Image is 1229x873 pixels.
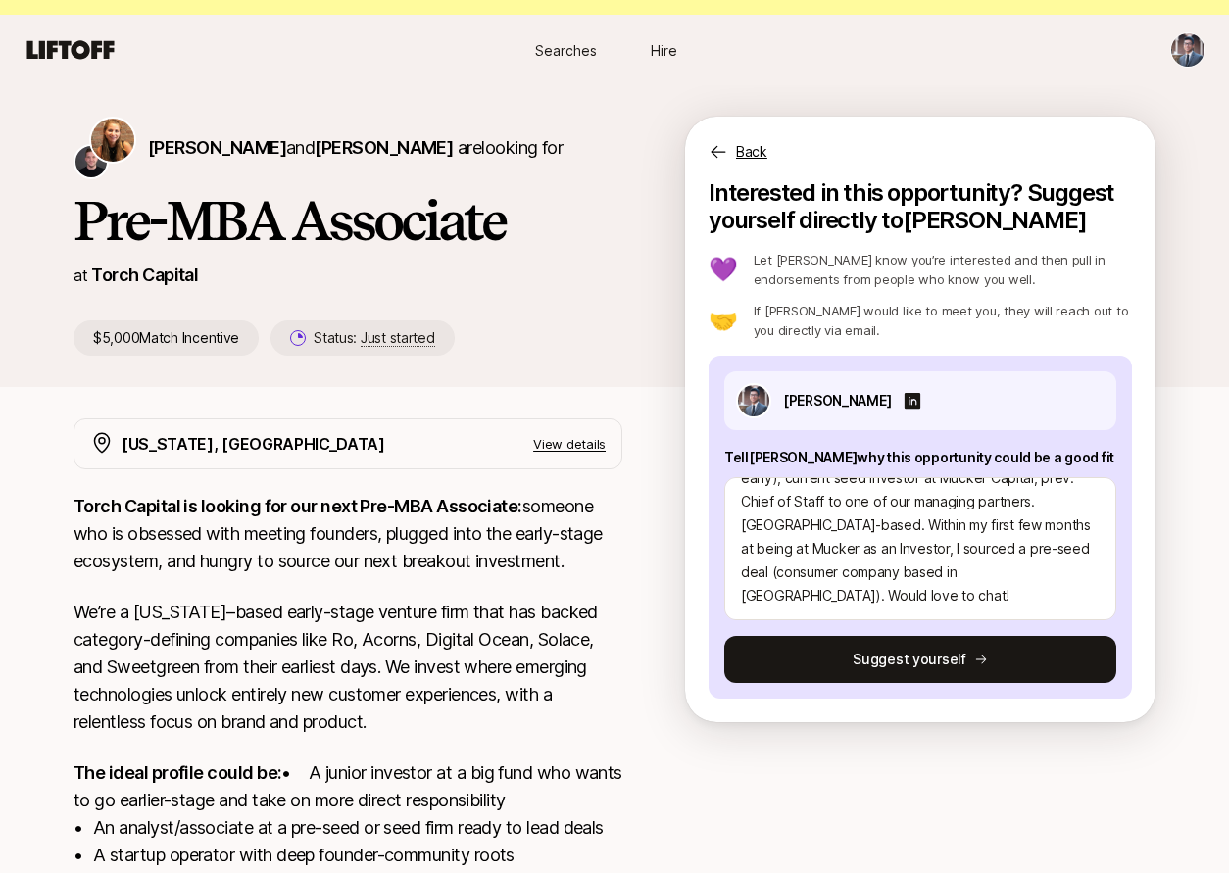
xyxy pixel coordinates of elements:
[516,32,614,69] a: Searches
[148,134,563,162] p: are looking for
[91,119,134,162] img: Katie Reiner
[74,191,622,250] h1: Pre-MBA Associate
[122,431,385,457] p: [US_STATE], [GEOGRAPHIC_DATA]
[724,446,1116,469] p: Tell [PERSON_NAME] why this opportunity could be a good fit
[74,762,281,783] strong: The ideal profile could be:
[738,385,769,416] img: ACg8ocItsrK5NxFt36_G-gJyawNJBhPoE4rmdUgiQDRgdluv4H6gtbYE=s160-c
[1170,32,1205,68] button: Aahad Patel
[91,265,198,285] a: Torch Capital
[709,258,738,281] p: 💜
[361,329,435,347] span: Just started
[533,434,606,454] p: View details
[724,636,1116,683] button: Suggest yourself
[709,309,738,332] p: 🤝
[74,496,522,516] strong: Torch Capital is looking for our next Pre-MBA Associate:
[709,179,1132,234] p: Interested in this opportunity? Suggest yourself directly to [PERSON_NAME]
[724,477,1116,620] textarea: Hi [PERSON_NAME]! TLDR on my background: USC engineering degree (CS + Business), former SWE (2 ye...
[736,140,767,164] p: Back
[651,40,677,61] span: Hire
[614,32,713,69] a: Hire
[74,320,259,356] p: $5,000 Match Incentive
[1171,33,1204,67] img: Aahad Patel
[75,146,107,177] img: Christopher Harper
[315,137,453,158] span: [PERSON_NAME]
[74,263,87,288] p: at
[314,326,434,350] p: Status:
[74,493,622,575] p: someone who is obsessed with meeting founders, plugged into the early-stage ecosystem, and hungry...
[754,301,1132,340] p: If [PERSON_NAME] would like to meet you, they will reach out to you directly via email.
[783,389,891,412] p: [PERSON_NAME]
[286,137,453,158] span: and
[535,40,597,61] span: Searches
[754,250,1132,289] p: Let [PERSON_NAME] know you’re interested and then pull in endorsements from people who know you w...
[148,137,286,158] span: [PERSON_NAME]
[74,599,622,736] p: We’re a [US_STATE]–based early-stage venture firm that has backed category-defining companies lik...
